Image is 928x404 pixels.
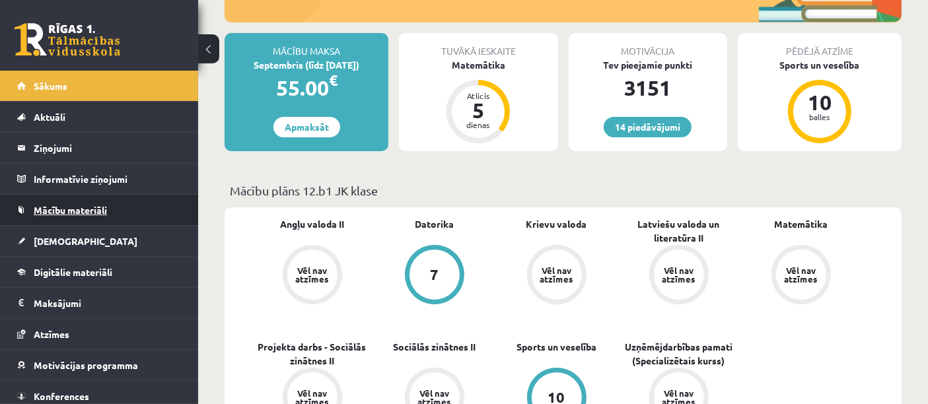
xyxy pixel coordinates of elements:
a: Rīgas 1. Tālmācības vidusskola [15,23,120,56]
a: Mācību materiāli [17,195,182,225]
legend: Maksājumi [34,288,182,318]
span: Motivācijas programma [34,359,138,371]
a: [DEMOGRAPHIC_DATA] [17,226,182,256]
div: Tev pieejamie punkti [569,58,727,72]
span: Digitālie materiāli [34,266,112,278]
a: Sports un veselība 10 balles [738,58,902,145]
a: Apmaksāt [273,117,340,137]
a: Ziņojumi [17,133,182,163]
a: Vēl nav atzīmes [495,245,618,307]
a: Sociālās zinātnes II [393,340,476,354]
span: Aktuāli [34,111,65,123]
div: Vēl nav atzīmes [538,266,575,283]
a: Informatīvie ziņojumi [17,164,182,194]
a: Sākums [17,71,182,101]
div: 7 [430,267,439,282]
div: Sports un veselība [738,58,902,72]
a: 7 [373,245,495,307]
a: Digitālie materiāli [17,257,182,287]
legend: Informatīvie ziņojumi [34,164,182,194]
a: Vēl nav atzīmes [740,245,862,307]
div: Pēdējā atzīme [738,33,902,58]
a: Aktuāli [17,102,182,132]
div: 10 [800,92,839,113]
div: 55.00 [225,72,388,104]
a: Sports un veselība [517,340,596,354]
a: Atzīmes [17,319,182,349]
a: Latviešu valoda un literatūra II [618,217,740,245]
div: Atlicis [458,92,498,100]
a: Vēl nav atzīmes [251,245,373,307]
a: Angļu valoda II [280,217,344,231]
a: 14 piedāvājumi [604,117,692,137]
div: 3151 [569,72,727,104]
span: Konferences [34,390,89,402]
p: Mācību plāns 12.b1 JK klase [230,182,896,199]
a: Maksājumi [17,288,182,318]
div: Matemātika [399,58,557,72]
a: Vēl nav atzīmes [618,245,740,307]
div: Mācību maksa [225,33,388,58]
div: Motivācija [569,33,727,58]
a: Matemātika [774,217,828,231]
span: Atzīmes [34,328,69,340]
div: Vēl nav atzīmes [294,266,331,283]
span: Mācību materiāli [34,204,107,216]
div: Tuvākā ieskaite [399,33,557,58]
a: Motivācijas programma [17,350,182,380]
a: Projekta darbs - Sociālās zinātnes II [251,340,373,368]
div: Vēl nav atzīmes [783,266,820,283]
div: Vēl nav atzīmes [660,266,697,283]
div: dienas [458,121,498,129]
a: Datorika [415,217,454,231]
span: € [329,71,338,90]
div: 5 [458,100,498,121]
a: Uzņēmējdarbības pamati (Specializētais kurss) [618,340,740,368]
a: Matemātika Atlicis 5 dienas [399,58,557,145]
div: Septembris (līdz [DATE]) [225,58,388,72]
legend: Ziņojumi [34,133,182,163]
span: Sākums [34,80,67,92]
a: Krievu valoda [526,217,587,231]
span: [DEMOGRAPHIC_DATA] [34,235,137,247]
div: balles [800,113,839,121]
